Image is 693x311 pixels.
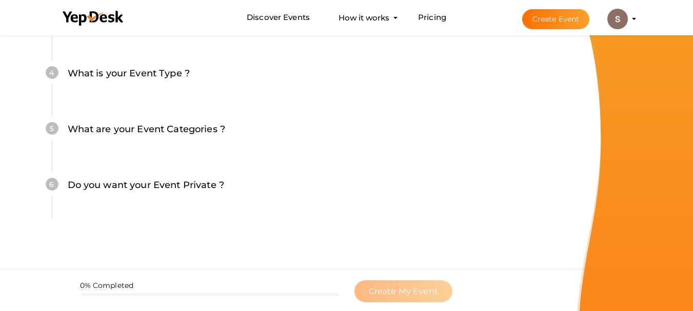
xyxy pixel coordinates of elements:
div: Keywords by Traffic [113,60,173,67]
label: What is your Event Type ? [68,66,190,81]
label: What are your Event Categories ? [68,122,225,137]
div: Domain Overview [39,60,92,67]
img: tab_domain_overview_orange.svg [28,59,36,68]
div: 6 [46,178,58,191]
a: Pricing [418,8,446,27]
img: tab_keywords_by_traffic_grey.svg [102,59,110,68]
div: v 4.0.24 [29,16,50,25]
div: Domain: [DOMAIN_NAME] [27,27,113,35]
label: Do you want your Event Private ? [68,178,224,193]
div: 4 [46,66,58,79]
label: 0% Completed [80,280,134,291]
a: Discover Events [247,8,310,27]
button: How it works [335,8,392,27]
span: Create My Event [369,286,438,296]
button: Create Event [522,9,590,29]
img: logo_orange.svg [16,16,25,25]
img: ACg8ocJYSwvqa88GZ2y7M3sZ9vVGi1OptNwsaPGj-q5NptqW_pHA0g=s100 [607,9,628,29]
div: 5 [46,122,58,135]
img: website_grey.svg [16,27,25,35]
button: Create My Event [354,280,452,302]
